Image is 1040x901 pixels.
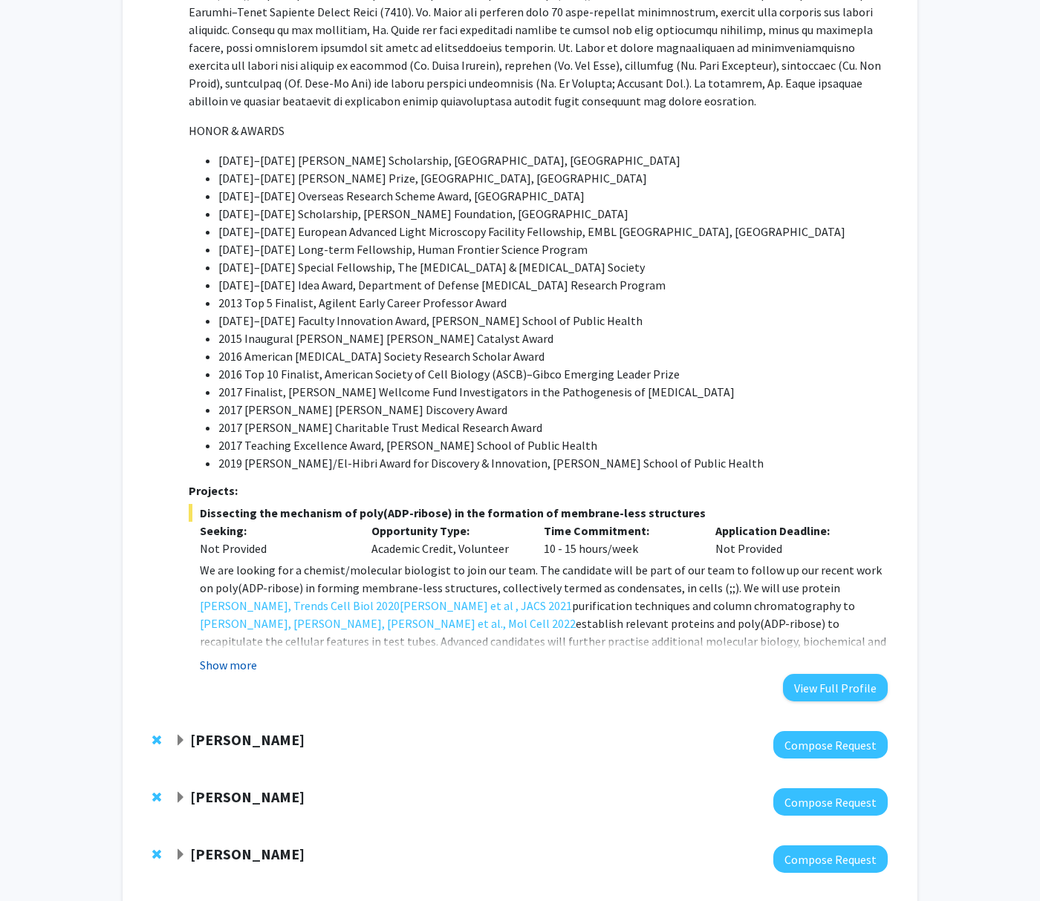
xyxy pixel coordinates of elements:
button: Compose Request to Emily Johnson [773,845,888,873]
span: Dissecting the mechanism of poly(ADP-ribose) in the formation of membrane-less structures [189,504,888,522]
p: Time Commitment: [544,522,694,540]
strong: [PERSON_NAME] [190,730,305,749]
div: Academic Credit, Volunteer [360,522,533,557]
span: 2015 Inaugural [PERSON_NAME] [PERSON_NAME] Catalyst Award [218,331,553,346]
span: [DATE]–[DATE] Overseas Research Scheme Award, [GEOGRAPHIC_DATA] [218,189,585,203]
button: Show more [200,656,257,674]
span: [DATE]–[DATE] Idea Award, Department of Defense [MEDICAL_DATA] Research Program [218,278,666,292]
span: Expand Emily Johnson Bookmark [175,849,186,861]
span: 2019 [PERSON_NAME]/El-Hibri Award for Discovery & Innovation, [PERSON_NAME] School of Public Health [218,456,764,471]
button: Compose Request to Karen Fleming [773,731,888,759]
a: [PERSON_NAME], [PERSON_NAME], [PERSON_NAME] et al., Mol Cell 2022 [200,615,576,632]
span: [DATE]–[DATE] Special Fellowship, The [MEDICAL_DATA] & [MEDICAL_DATA] Society [218,260,645,275]
a: [PERSON_NAME] et al , JACS 2021 [400,597,572,615]
span: [DATE]–[DATE] Long-term Fellowship, Human Frontier Science Program [218,242,588,257]
span: 2017 Finalist, [PERSON_NAME] Wellcome Fund Investigators in the Pathogenesis of [MEDICAL_DATA] [218,384,735,399]
span: 2017 Teaching Excellence Award, [PERSON_NAME] School of Public Health [218,438,597,453]
button: View Full Profile [783,674,888,701]
p: Opportunity Type: [371,522,521,540]
span: 2016 American [MEDICAL_DATA] Society Research Scholar Award [218,349,545,364]
p: Application Deadline: [715,522,865,540]
iframe: Chat [11,834,63,890]
span: [DATE]–[DATE] [PERSON_NAME] Prize, [GEOGRAPHIC_DATA], [GEOGRAPHIC_DATA] [218,171,647,186]
span: [DATE]–[DATE] Scholarship, [PERSON_NAME] Foundation, [GEOGRAPHIC_DATA] [218,206,628,221]
span: Remove Karen Fleming from bookmarks [152,734,161,746]
strong: Projects: [189,483,238,498]
div: Not Provided [704,522,877,557]
p: We are looking for a chemist/molecular biologist to join our team. The candidate will be part of ... [200,561,888,668]
span: Remove Raj Mukherjee from bookmarks [152,791,161,803]
div: 10 - 15 hours/week [533,522,705,557]
span: Remove Emily Johnson from bookmarks [152,848,161,860]
a: [PERSON_NAME], Trends Cell Biol 2020 [200,597,400,615]
span: 2017 [PERSON_NAME] [PERSON_NAME] Discovery Award [218,402,507,417]
strong: [PERSON_NAME] [190,845,305,863]
span: [DATE]–[DATE] European Advanced Light Microscopy Facility Fellowship, EMBL [GEOGRAPHIC_DATA], [GE... [218,224,845,239]
button: Compose Request to Raj Mukherjee [773,788,888,816]
span: HONOR & AWARDS [189,123,285,138]
strong: [PERSON_NAME] [190,787,305,806]
span: [DATE]–[DATE] Faculty Innovation Award, [PERSON_NAME] School of Public Health [218,313,643,328]
span: Expand Raj Mukherjee Bookmark [175,792,186,804]
div: Not Provided [200,540,350,557]
span: Expand Karen Fleming Bookmark [175,735,186,747]
span: 2013 Top 5 Finalist, Agilent Early Career Professor Award [218,295,507,310]
span: 2016 Top 10 Finalist, American Society of Cell Biology (ASCB)–Gibco Emerging Leader Prize [218,367,680,381]
p: Seeking: [200,522,350,540]
span: [DATE]–[DATE] [PERSON_NAME] Scholarship, [GEOGRAPHIC_DATA], [GEOGRAPHIC_DATA] [218,153,680,168]
span: 2017 [PERSON_NAME] Charitable Trust Medical Research Award [218,420,542,435]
